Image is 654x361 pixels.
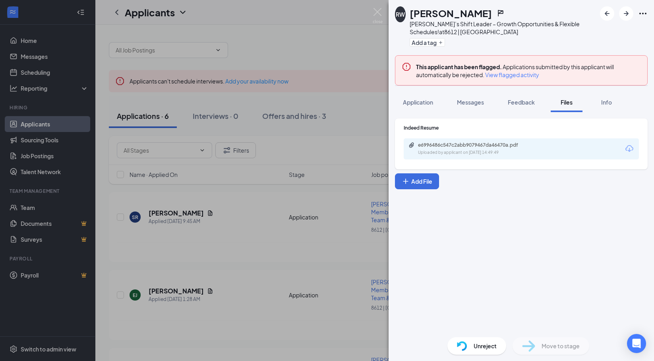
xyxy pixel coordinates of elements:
svg: Download [625,144,634,153]
b: This applicant has been flagged. [416,63,502,70]
svg: Paperclip [408,142,415,148]
span: Application [403,99,433,106]
svg: Error [402,62,411,72]
button: ArrowRight [619,6,633,21]
div: Indeed Resume [404,124,639,131]
div: e6996486c547c2abb9079467da46470a.pdf [418,142,529,148]
div: RW [396,10,405,18]
span: Info [601,99,612,106]
span: Messages [457,99,484,106]
svg: Flag [497,9,505,17]
div: Uploaded by applicant on [DATE] 14:49:49 [418,149,537,156]
span: View flagged activity [485,71,539,79]
div: [PERSON_NAME]’s Shift Leader – Growth Opportunities & Flexible Schedules! at 8612 | [GEOGRAPHIC_D... [410,20,596,36]
button: PlusAdd a tag [410,38,445,47]
svg: ArrowRight [621,9,631,18]
span: Feedback [508,99,535,106]
div: Open Intercom Messenger [627,334,646,353]
span: Files [561,99,573,106]
h1: [PERSON_NAME] [410,6,492,20]
a: Paperclipe6996486c547c2abb9079467da46470a.pdfUploaded by applicant on [DATE] 14:49:49 [408,142,537,156]
span: Unreject [474,342,497,350]
button: Add FilePlus [395,173,439,189]
button: ArrowLeftNew [600,6,614,21]
svg: Plus [402,177,410,185]
span: Move to stage [542,342,580,350]
svg: Plus [438,40,443,45]
svg: Ellipses [638,9,648,18]
div: Applications submitted by this applicant will automatically be rejected. [416,62,641,79]
svg: ArrowLeftNew [602,9,612,18]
